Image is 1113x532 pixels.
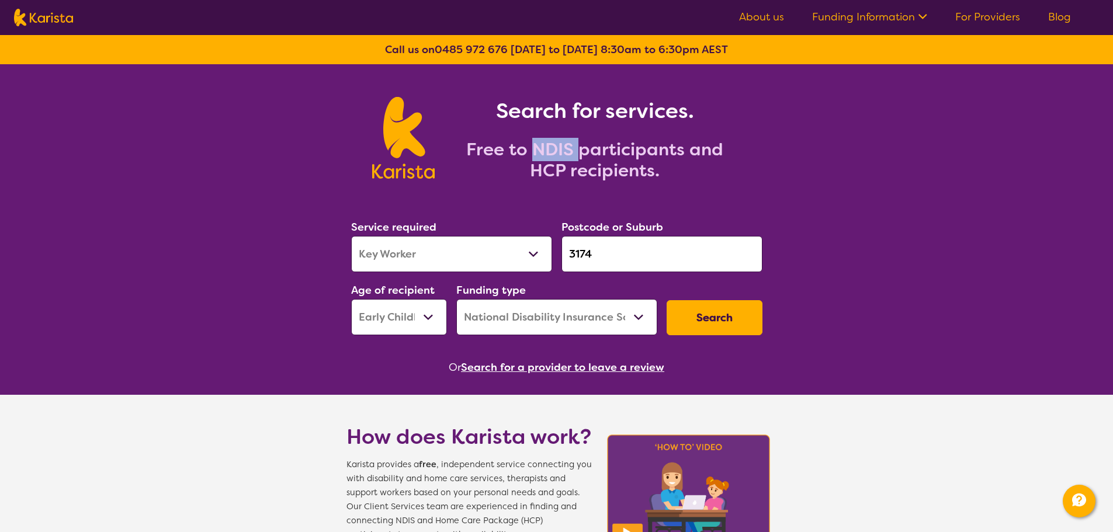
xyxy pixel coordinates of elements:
[1063,485,1095,517] button: Channel Menu
[435,43,508,57] a: 0485 972 676
[955,10,1020,24] a: For Providers
[351,220,436,234] label: Service required
[456,283,526,297] label: Funding type
[351,283,435,297] label: Age of recipient
[667,300,762,335] button: Search
[739,10,784,24] a: About us
[346,423,592,451] h1: How does Karista work?
[1048,10,1071,24] a: Blog
[812,10,927,24] a: Funding Information
[449,97,741,125] h1: Search for services.
[461,359,664,376] button: Search for a provider to leave a review
[14,9,73,26] img: Karista logo
[372,97,435,179] img: Karista logo
[449,139,741,181] h2: Free to NDIS participants and HCP recipients.
[385,43,728,57] b: Call us on [DATE] to [DATE] 8:30am to 6:30pm AEST
[449,359,461,376] span: Or
[561,220,663,234] label: Postcode or Suburb
[419,459,436,470] b: free
[561,236,762,272] input: Type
